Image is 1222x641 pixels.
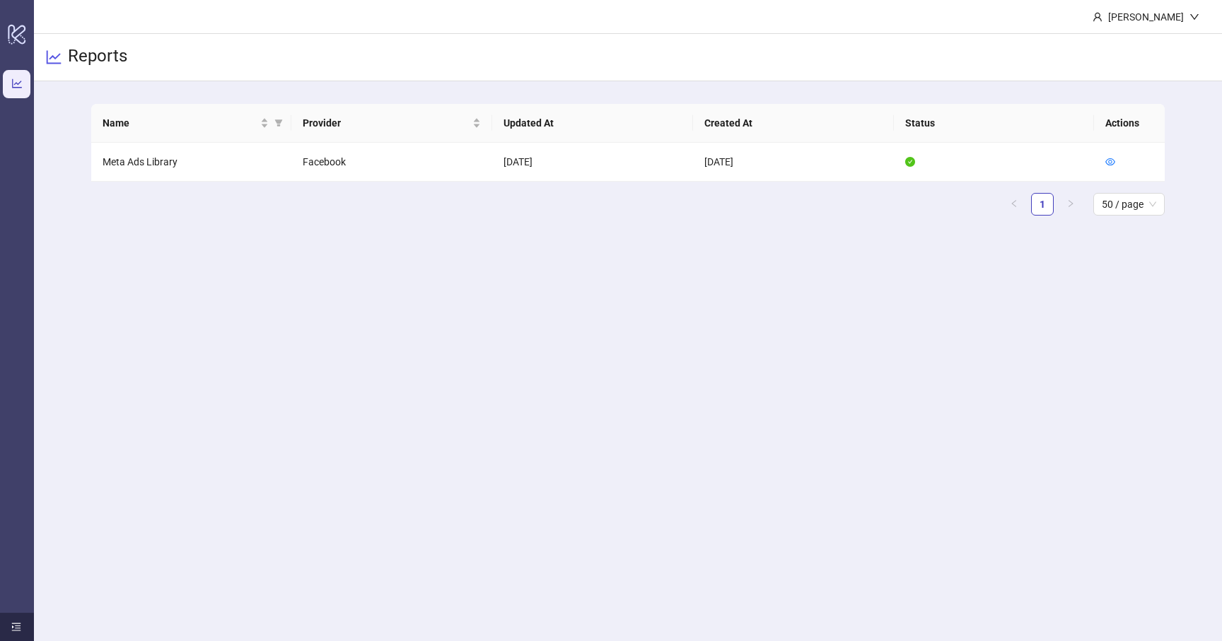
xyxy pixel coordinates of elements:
[1093,12,1102,22] span: user
[1010,199,1018,208] span: left
[894,104,1095,143] th: Status
[1059,193,1082,216] li: Next Page
[1102,194,1156,215] span: 50 / page
[693,104,894,143] th: Created At
[1066,199,1075,208] span: right
[68,45,127,69] h3: Reports
[693,143,894,182] td: [DATE]
[103,115,258,131] span: Name
[291,104,492,143] th: Provider
[1059,193,1082,216] button: right
[1003,193,1025,216] li: Previous Page
[1105,156,1115,167] a: eye
[291,143,492,182] td: Facebook
[905,157,915,167] span: check-circle
[1032,194,1053,215] a: 1
[492,143,693,182] td: [DATE]
[1189,12,1199,22] span: down
[274,119,283,127] span: filter
[492,104,693,143] th: Updated At
[1003,193,1025,216] button: left
[91,143,292,182] td: Meta Ads Library
[91,104,292,143] th: Name
[303,115,470,131] span: Provider
[1102,9,1189,25] div: [PERSON_NAME]
[272,112,286,134] span: filter
[1093,193,1165,216] div: Page Size
[45,49,62,66] span: line-chart
[11,622,21,632] span: menu-unfold
[1094,104,1165,143] th: Actions
[1105,157,1115,167] span: eye
[1031,193,1054,216] li: 1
